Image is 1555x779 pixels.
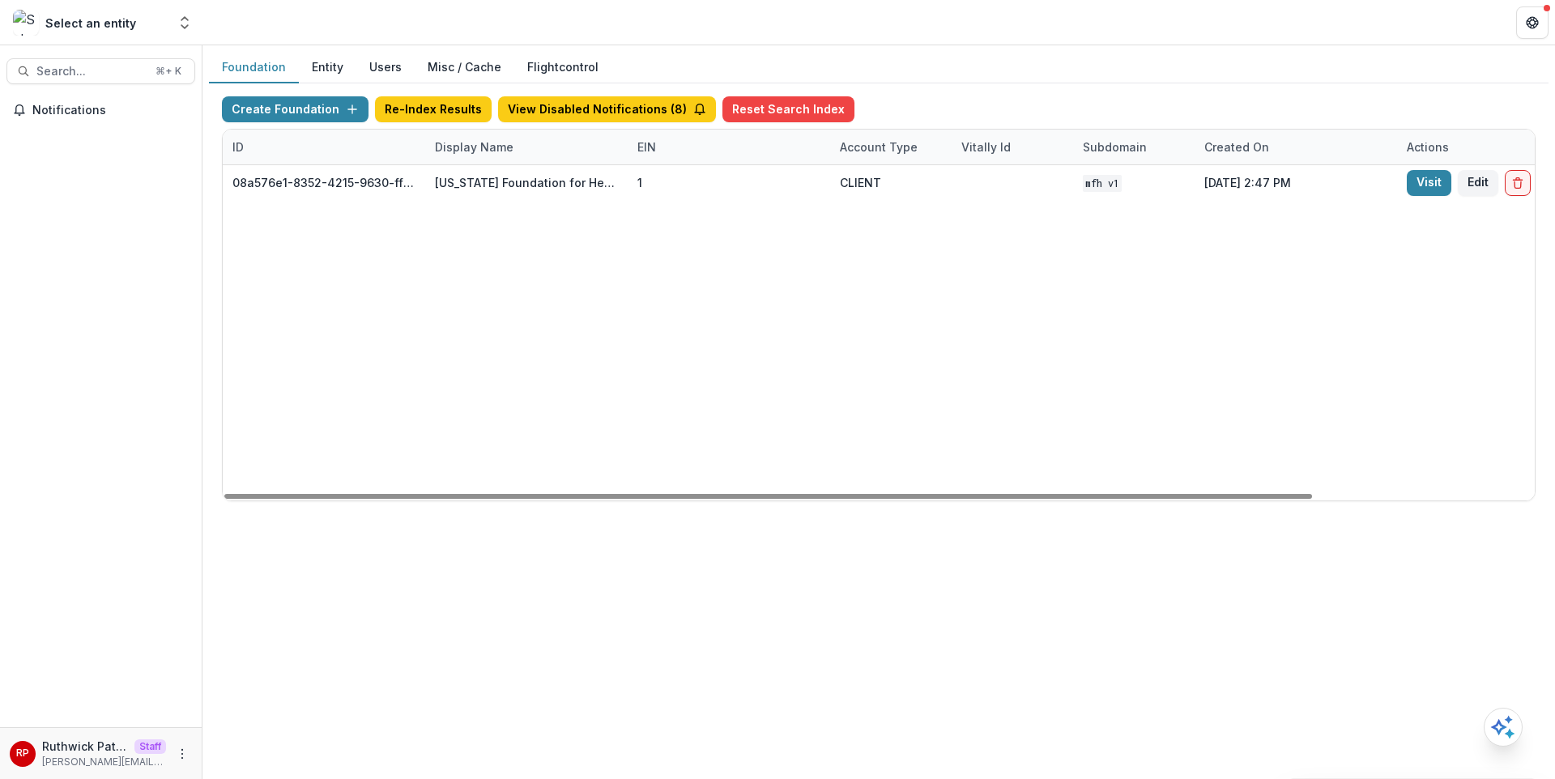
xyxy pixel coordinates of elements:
[425,130,628,164] div: Display Name
[1397,138,1459,155] div: Actions
[415,52,514,83] button: Misc / Cache
[223,130,425,164] div: ID
[36,65,146,79] span: Search...
[1073,138,1157,155] div: Subdomain
[952,130,1073,164] div: Vitally Id
[1407,170,1451,196] a: Visit
[830,130,952,164] div: Account Type
[498,96,716,122] button: View Disabled Notifications (8)
[1505,170,1531,196] button: Delete Foundation
[134,739,166,754] p: Staff
[356,52,415,83] button: Users
[16,748,29,759] div: Ruthwick Pathireddy
[628,138,666,155] div: EIN
[1516,6,1549,39] button: Get Help
[42,738,128,755] p: Ruthwick Pathireddy
[209,52,299,83] button: Foundation
[6,97,195,123] button: Notifications
[830,138,927,155] div: Account Type
[1195,138,1279,155] div: Created on
[637,174,642,191] div: 1
[628,130,830,164] div: EIN
[222,96,369,122] button: Create Foundation
[840,174,881,191] div: CLIENT
[13,10,39,36] img: Select an entity
[1195,165,1397,200] div: [DATE] 2:47 PM
[1458,170,1498,196] button: Edit
[1073,130,1195,164] div: Subdomain
[299,52,356,83] button: Entity
[1083,175,1122,192] code: MFH V1
[527,58,599,75] a: Flightcontrol
[952,138,1020,155] div: Vitally Id
[6,58,195,84] button: Search...
[32,104,189,117] span: Notifications
[375,96,492,122] button: Re-Index Results
[435,174,618,191] div: [US_STATE] Foundation for Health
[173,6,196,39] button: Open entity switcher
[173,744,192,764] button: More
[223,138,253,155] div: ID
[1195,130,1397,164] div: Created on
[42,755,166,769] p: [PERSON_NAME][EMAIL_ADDRESS][DOMAIN_NAME]
[425,138,523,155] div: Display Name
[722,96,854,122] button: Reset Search Index
[45,15,136,32] div: Select an entity
[152,62,185,80] div: ⌘ + K
[232,174,415,191] div: 08a576e1-8352-4215-9630-ff0d35d85970
[1484,708,1523,747] button: Open AI Assistant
